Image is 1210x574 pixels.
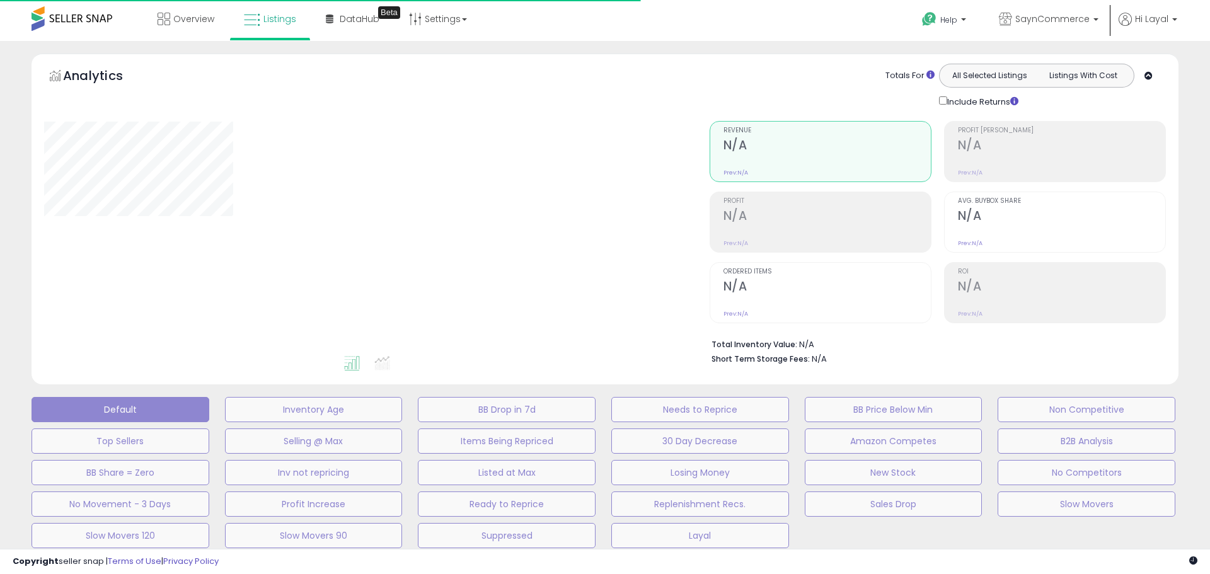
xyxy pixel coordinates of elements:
[63,67,147,88] h5: Analytics
[958,279,1165,296] h2: N/A
[32,428,209,454] button: Top Sellers
[225,523,403,548] button: Slow Movers 90
[418,428,596,454] button: Items Being Repriced
[723,209,931,226] h2: N/A
[958,268,1165,275] span: ROI
[32,491,209,517] button: No Movement - 3 Days
[723,268,931,275] span: Ordered Items
[611,460,789,485] button: Losing Money
[611,397,789,422] button: Needs to Reprice
[723,239,748,247] small: Prev: N/A
[723,169,748,176] small: Prev: N/A
[940,14,957,25] span: Help
[13,555,59,567] strong: Copyright
[418,397,596,422] button: BB Drop in 7d
[1119,13,1177,41] a: Hi Layal
[712,339,797,350] b: Total Inventory Value:
[173,13,214,25] span: Overview
[712,353,810,364] b: Short Term Storage Fees:
[723,279,931,296] h2: N/A
[812,353,827,365] span: N/A
[13,556,219,568] div: seller snap | |
[998,428,1175,454] button: B2B Analysis
[958,138,1165,155] h2: N/A
[723,138,931,155] h2: N/A
[958,127,1165,134] span: Profit [PERSON_NAME]
[418,523,596,548] button: Suppressed
[958,198,1165,205] span: Avg. Buybox Share
[921,11,937,27] i: Get Help
[805,491,982,517] button: Sales Drop
[32,523,209,548] button: Slow Movers 120
[912,2,979,41] a: Help
[958,310,982,318] small: Prev: N/A
[723,198,931,205] span: Profit
[340,13,379,25] span: DataHub
[263,13,296,25] span: Listings
[418,460,596,485] button: Listed at Max
[32,460,209,485] button: BB Share = Zero
[712,336,1156,351] li: N/A
[805,397,982,422] button: BB Price Below Min
[1015,13,1090,25] span: SaynCommerce
[611,428,789,454] button: 30 Day Decrease
[943,67,1037,84] button: All Selected Listings
[611,491,789,517] button: Replenishment Recs.
[1135,13,1168,25] span: Hi Layal
[1036,67,1130,84] button: Listings With Cost
[930,94,1034,108] div: Include Returns
[723,127,931,134] span: Revenue
[225,491,403,517] button: Profit Increase
[958,239,982,247] small: Prev: N/A
[958,209,1165,226] h2: N/A
[611,523,789,548] button: Layal
[805,428,982,454] button: Amazon Competes
[998,491,1175,517] button: Slow Movers
[418,491,596,517] button: Ready to Reprice
[32,397,209,422] button: Default
[378,6,400,19] div: Tooltip anchor
[998,397,1175,422] button: Non Competitive
[225,397,403,422] button: Inventory Age
[998,460,1175,485] button: No Competitors
[225,460,403,485] button: Inv not repricing
[225,428,403,454] button: Selling @ Max
[805,460,982,485] button: New Stock
[958,169,982,176] small: Prev: N/A
[885,70,935,82] div: Totals For
[723,310,748,318] small: Prev: N/A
